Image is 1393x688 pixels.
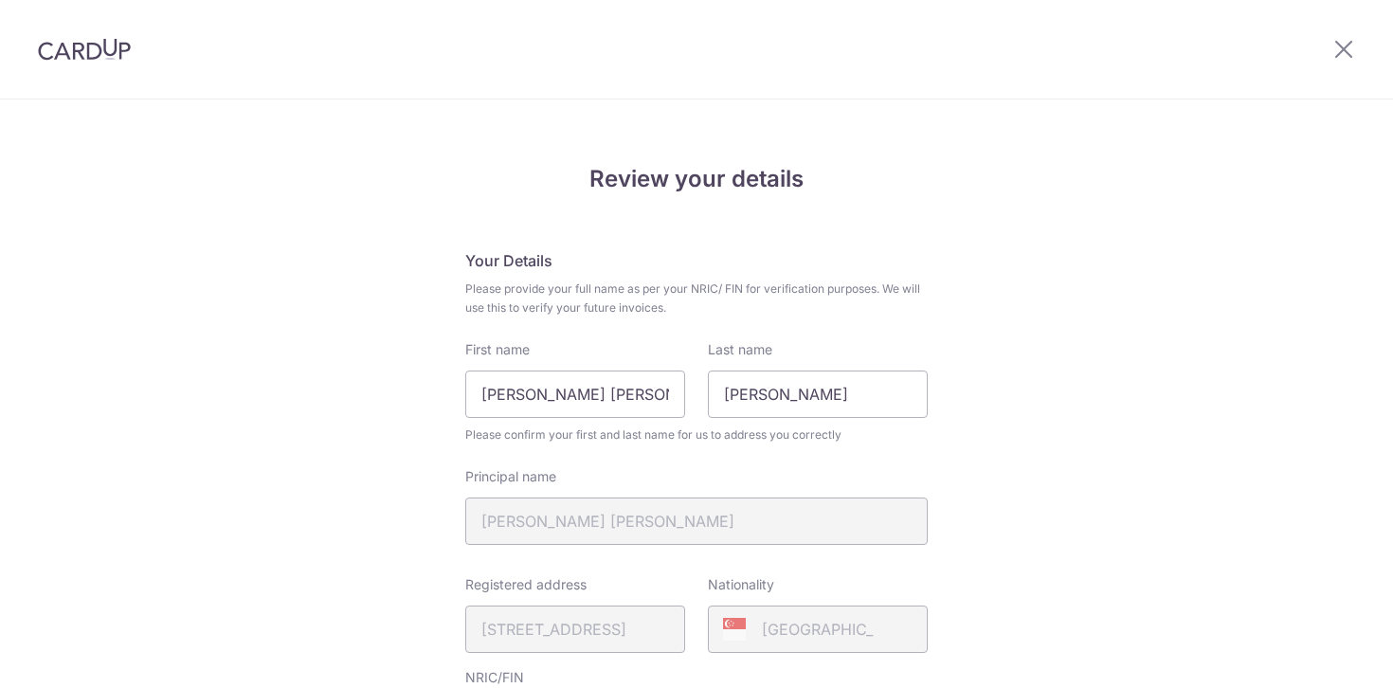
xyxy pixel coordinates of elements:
span: Please confirm your first and last name for us to address you correctly [465,425,928,444]
label: Nationality [708,575,774,594]
input: Last name [708,371,928,418]
label: Principal name [465,467,556,486]
input: First Name [465,371,685,418]
label: Last name [708,340,772,359]
h5: Your Details [465,249,928,272]
span: Please provide your full name as per your NRIC/ FIN for verification purposes. We will use this t... [465,280,928,317]
label: NRIC/FIN [465,668,524,687]
label: First name [465,340,530,359]
img: CardUp [38,38,131,61]
label: Registered address [465,575,587,594]
h4: Review your details [465,162,928,196]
